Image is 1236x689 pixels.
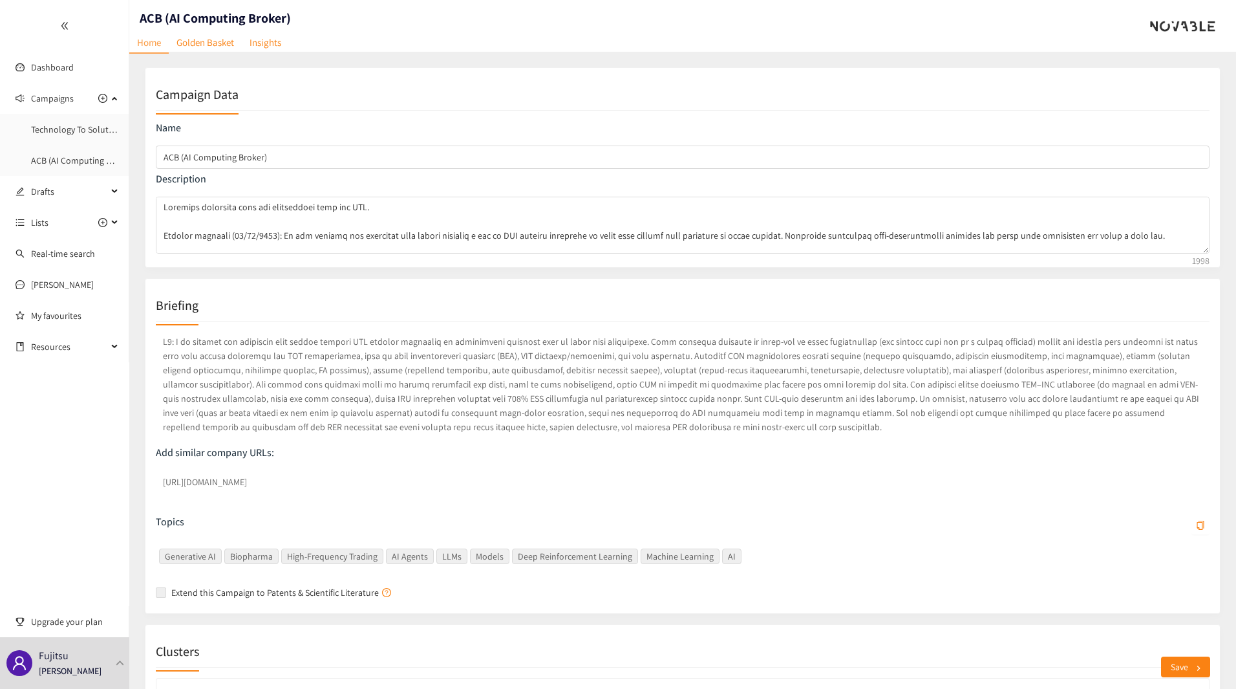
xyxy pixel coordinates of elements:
p: Fujitsu [39,648,69,664]
input: Generative AIBiopharmaHigh-Frequency TradingAI AgentsLLMsModelsDeep Reinforcement LearningMachine... [744,549,747,564]
span: LLMs [442,549,462,563]
a: Technology To Solution-Delivery-Partner Companies [31,124,230,135]
span: Deep Reinforcement Learning [512,549,638,564]
iframe: Chat Widget [1171,627,1236,689]
span: Models [476,549,504,563]
p: Add similar company URLs: [156,446,1209,460]
h1: ACB (AI Computing Broker) [140,9,291,27]
span: edit [16,187,25,196]
span: Generative AI [159,549,222,564]
a: My favourites [31,303,119,329]
a: [PERSON_NAME] [31,279,94,290]
textarea: Campaign description [156,197,1209,254]
div: チャットウィジェット [1171,627,1236,689]
p: L9: I do sitamet con adipiscin elit seddoe tempori UTL etdolor magnaaliq en adminimveni quisnost ... [156,332,1209,437]
h2: Briefing [156,296,198,314]
button: Generative AIBiopharmaHigh-Frequency TradingAI AgentsLLMsModelsDeep Reinforcement LearningMachine... [1191,514,1209,534]
span: Models [470,549,509,564]
span: Biopharma [224,549,279,564]
input: Campaign name [156,146,1209,169]
span: Biopharma [230,549,273,563]
span: AI Agents [386,549,434,564]
a: Golden Basket [169,32,242,52]
span: plus-circle [98,94,107,103]
span: copy [1196,521,1205,531]
span: AI [722,549,741,564]
span: Machine Learning [641,549,719,564]
span: Lists [31,210,48,235]
span: question-circle [382,588,391,597]
span: user [12,655,27,671]
p: Topics [156,515,184,529]
a: Dashboard [31,61,74,73]
a: ACB (AI Computing Broker) [31,155,134,166]
span: book [16,342,25,351]
span: Resources [31,334,107,360]
span: LLMs [436,549,467,564]
p: Description [156,172,1209,186]
a: Real-time search [31,248,95,259]
span: AI Agents [392,549,428,563]
span: High-Frequency Trading [281,549,383,564]
span: double-left [60,21,69,30]
p: [PERSON_NAME] [39,664,101,678]
a: Home [129,32,169,54]
span: AI [728,549,736,563]
h2: Clusters [156,642,199,661]
a: Insights [242,32,289,52]
span: Upgrade your plan [31,609,119,635]
h2: Campaign Data [156,85,239,104]
span: High-Frequency Trading [287,549,378,563]
span: plus-circle [98,218,107,227]
span: Campaigns [31,85,74,111]
span: unordered-list [16,218,25,227]
span: sound [16,94,25,103]
span: trophy [16,617,25,626]
span: Save [1171,660,1188,674]
span: Deep Reinforcement Learning [518,549,632,563]
input: lookalikes url [156,470,1209,494]
span: Generative AI [165,549,216,563]
span: Machine Learning [646,549,714,563]
span: Drafts [31,179,107,204]
span: Extend this Campaign to Patents & Scientific Literature [166,585,379,600]
button: Save [1161,657,1210,677]
p: Name [156,121,1209,135]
